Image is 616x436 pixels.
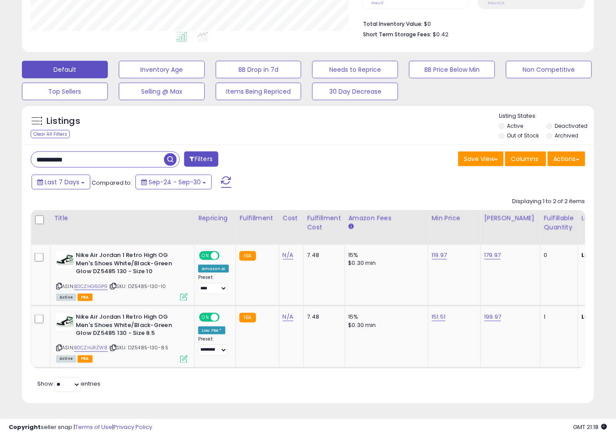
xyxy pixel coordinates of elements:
[488,0,505,6] small: Prev: N/A
[56,251,188,300] div: ASIN:
[46,115,80,127] h5: Listings
[363,31,431,38] b: Short Term Storage Fees:
[218,252,232,260] span: OFF
[92,179,132,187] span: Compared to:
[45,178,79,186] span: Last 7 Days
[511,155,538,163] span: Columns
[198,337,229,356] div: Preset:
[9,423,152,432] div: seller snap | |
[22,61,108,78] button: Default
[56,313,74,331] img: 31IX8VjG6PL._SL40_.jpg
[283,251,293,260] a: N/A
[239,214,275,223] div: Fulfillment
[54,214,191,223] div: Title
[31,130,70,138] div: Clear All Filters
[507,122,523,130] label: Active
[312,61,398,78] button: Needs to Reprice
[135,175,212,190] button: Sep-24 - Sep-30
[218,314,232,321] span: OFF
[371,0,384,6] small: Prev: 0
[349,321,421,329] div: $0.30 min
[56,294,76,301] span: All listings currently available for purchase on Amazon
[32,175,90,190] button: Last 7 Days
[484,214,537,223] div: [PERSON_NAME]
[22,83,108,100] button: Top Sellers
[184,151,218,167] button: Filters
[499,112,594,120] p: Listing States:
[149,178,201,186] span: Sep-24 - Sep-30
[349,251,421,259] div: 15%
[432,313,446,321] a: 151.51
[283,214,300,223] div: Cost
[78,294,93,301] span: FBA
[458,151,504,166] button: Save View
[78,355,93,363] span: FBA
[349,223,354,231] small: Amazon Fees.
[119,61,205,78] button: Inventory Age
[363,20,423,28] b: Total Inventory Value:
[198,265,229,273] div: Amazon AI
[484,313,502,321] a: 199.97
[216,83,302,100] button: Items Being Repriced
[363,18,579,28] li: $0
[349,214,424,223] div: Amazon Fees
[109,345,169,352] span: | SKU: DZ5485-130-8.5
[312,83,398,100] button: 30 Day Decrease
[283,313,293,321] a: N/A
[74,283,108,290] a: B0CZHG6GP9
[544,214,574,232] div: Fulfillable Quantity
[119,83,205,100] button: Selling @ Max
[114,423,152,431] a: Privacy Policy
[548,151,585,166] button: Actions
[56,355,76,363] span: All listings currently available for purchase on Amazon
[239,251,256,261] small: FBA
[200,314,211,321] span: ON
[198,274,229,294] div: Preset:
[506,61,592,78] button: Non Competitive
[200,252,211,260] span: ON
[74,345,108,352] a: B0CZHJRZW8
[432,214,477,223] div: Min Price
[216,61,302,78] button: BB Drop in 7d
[56,313,188,362] div: ASIN:
[349,259,421,267] div: $0.30 min
[573,423,607,431] span: 2025-10-8 21:18 GMT
[37,380,100,388] span: Show: entries
[307,313,338,321] div: 7.48
[544,313,571,321] div: 1
[555,132,579,139] label: Archived
[76,251,182,278] b: Nike Air Jordan 1 Retro High OG Men's Shoes White/Black-Green Glow DZ5485 130 - Size 10
[307,251,338,259] div: 7.48
[239,313,256,323] small: FBA
[198,327,225,334] div: Low. FBA *
[484,251,501,260] a: 179.97
[109,283,166,290] span: | SKU: DZ5485-130-10
[56,251,74,269] img: 31IX8VjG6PL._SL40_.jpg
[198,214,232,223] div: Repricing
[512,197,585,206] div: Displaying 1 to 2 of 2 items
[433,30,449,39] span: $0.42
[409,61,495,78] button: BB Price Below Min
[349,313,421,321] div: 15%
[507,132,539,139] label: Out of Stock
[307,214,341,232] div: Fulfillment Cost
[76,313,182,340] b: Nike Air Jordan 1 Retro High OG Men's Shoes White/Black-Green Glow DZ5485 130 - Size 8.5
[544,251,571,259] div: 0
[555,122,588,130] label: Deactivated
[432,251,447,260] a: 119.97
[9,423,41,431] strong: Copyright
[75,423,112,431] a: Terms of Use
[505,151,546,166] button: Columns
